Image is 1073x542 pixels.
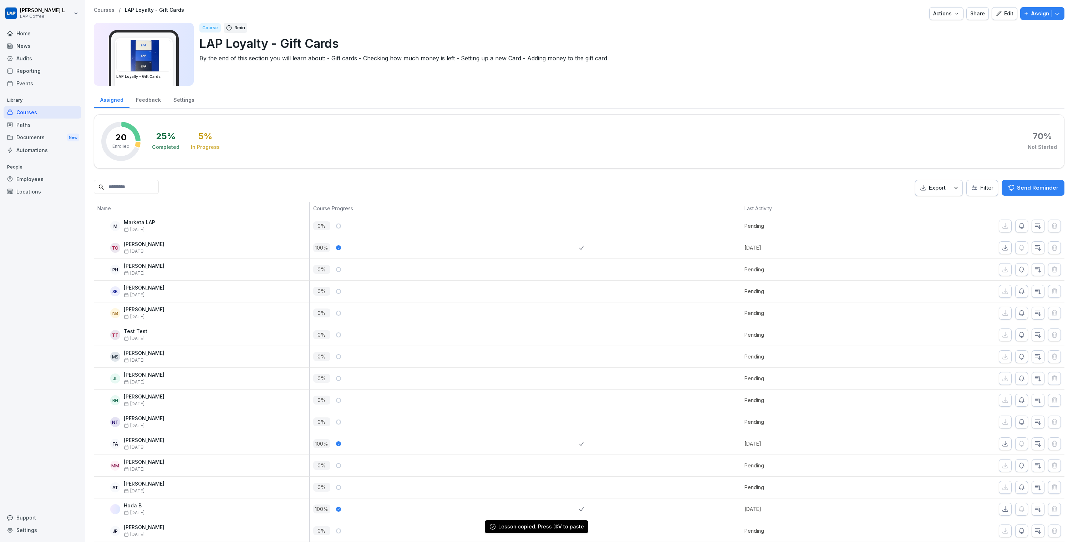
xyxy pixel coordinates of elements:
[124,372,164,378] p: [PERSON_NAME]
[313,461,330,470] p: 0 %
[67,134,79,142] div: New
[124,401,144,406] span: [DATE]
[124,328,147,335] p: Test Test
[744,505,876,513] p: [DATE]
[1033,132,1052,141] div: 70 %
[110,308,120,318] div: NB
[313,505,330,513] p: 100 %
[744,266,876,273] p: Pending
[4,40,81,52] a: News
[94,7,115,13] a: Courses
[124,467,144,472] span: [DATE]
[124,488,144,493] span: [DATE]
[744,418,876,426] p: Pending
[4,131,81,144] div: Documents
[110,352,120,362] div: MS
[744,527,876,535] p: Pending
[124,437,164,443] p: [PERSON_NAME]
[313,483,330,492] p: 0 %
[992,7,1017,20] button: Edit
[971,184,993,191] div: Filter
[1002,180,1064,196] button: Send Reminder
[20,14,65,19] p: LAP Coffee
[4,119,81,131] a: Paths
[498,523,584,530] div: Lesson copied. Press ⌘V to paste
[94,90,129,108] a: Assigned
[744,353,876,360] p: Pending
[313,374,330,383] p: 0 %
[124,423,144,428] span: [DATE]
[313,352,330,361] p: 0 %
[125,7,184,13] p: LAP Loyalty - Gift Cards
[744,462,876,469] p: Pending
[313,308,330,317] p: 0 %
[110,243,120,253] div: TO
[313,243,330,252] p: 100 %
[110,330,120,340] div: TT
[124,336,144,341] span: [DATE]
[313,205,576,212] p: Course Progress
[152,144,179,151] div: Completed
[967,180,998,196] button: Filter
[124,227,144,232] span: [DATE]
[124,481,164,487] p: [PERSON_NAME]
[744,396,876,404] p: Pending
[4,131,81,144] a: DocumentsNew
[110,221,120,231] div: M
[124,532,144,537] span: [DATE]
[124,271,144,276] span: [DATE]
[744,205,872,212] p: Last Activity
[313,330,330,339] p: 0 %
[124,241,164,247] p: [PERSON_NAME]
[124,445,144,450] span: [DATE]
[110,286,120,296] div: SK
[4,106,81,119] a: Courses
[929,184,946,192] p: Export
[124,358,144,363] span: [DATE]
[110,504,120,514] img: pzmovlt0a9qah1ja04beo1a0.png
[124,510,144,515] span: [DATE]
[4,77,81,90] div: Events
[4,161,81,173] p: People
[4,52,81,65] a: Audits
[124,263,164,269] p: [PERSON_NAME]
[4,95,81,106] p: Library
[117,40,171,71] img: px1roxfwbay5j4eqxxe2nqz1.png
[4,144,81,156] a: Automations
[313,396,330,405] p: 0 %
[198,132,212,141] div: 5 %
[124,416,164,422] p: [PERSON_NAME]
[996,10,1013,17] div: Edit
[116,133,127,142] p: 20
[97,205,306,212] p: Name
[129,90,167,108] a: Feedback
[933,10,960,17] div: Actions
[110,461,120,471] div: MM
[744,222,876,230] p: Pending
[4,173,81,185] a: Employees
[744,287,876,295] p: Pending
[744,244,876,251] p: [DATE]
[124,459,164,465] p: [PERSON_NAME]
[1031,10,1049,17] p: Assign
[1028,144,1057,151] div: Not Started
[929,7,963,20] button: Actions
[20,7,65,14] p: [PERSON_NAME] L
[4,524,81,536] div: Settings
[313,287,330,296] p: 0 %
[970,10,985,17] div: Share
[234,24,245,31] p: 3 min
[313,439,330,448] p: 100 %
[744,375,876,382] p: Pending
[124,314,144,319] span: [DATE]
[124,380,144,385] span: [DATE]
[124,292,144,297] span: [DATE]
[313,221,330,230] p: 0 %
[4,65,81,77] a: Reporting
